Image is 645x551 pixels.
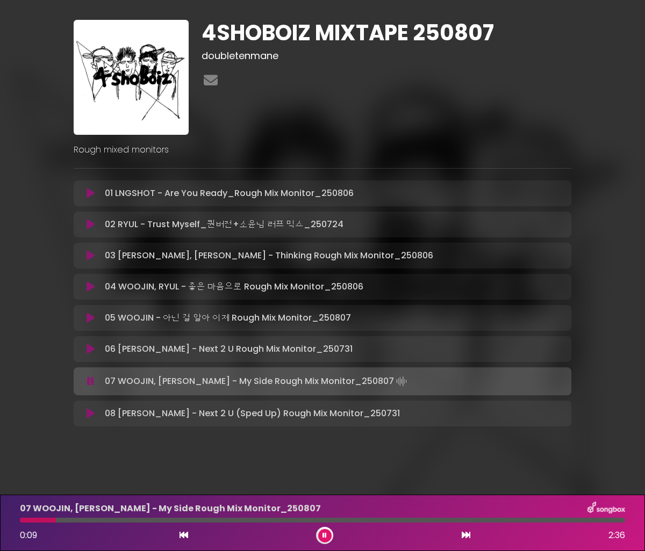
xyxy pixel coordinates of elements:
[202,20,572,46] h1: 4SHOBOIZ MIXTAPE 250807
[105,280,363,293] p: 04 WOOJIN, RYUL - 좋은 마음으로 Rough Mix Monitor_250806
[74,143,571,156] p: Rough mixed monitors
[394,374,409,389] img: waveform4.gif
[105,218,343,231] p: 02 RYUL - Trust Myself_퀀버전+소윤님 러프 믹스_250724
[105,249,433,262] p: 03 [PERSON_NAME], [PERSON_NAME] - Thinking Rough Mix Monitor_250806
[105,343,353,356] p: 06 [PERSON_NAME] - Next 2 U Rough Mix Monitor_250731
[105,407,400,420] p: 08 [PERSON_NAME] - Next 2 U (Sped Up) Rough Mix Monitor_250731
[105,311,351,324] p: 05 WOOJIN - 아닌 걸 알아 이제 Rough Mix Monitor_250807
[202,50,572,62] h3: doubletenmane
[105,374,409,389] p: 07 WOOJIN, [PERSON_NAME] - My Side Rough Mix Monitor_250807
[105,187,354,200] p: 01 LNGSHOT - Are You Ready_Rough Mix Monitor_250806
[74,20,189,135] img: WpJZf4DWQ0Wh4nhxdG2j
